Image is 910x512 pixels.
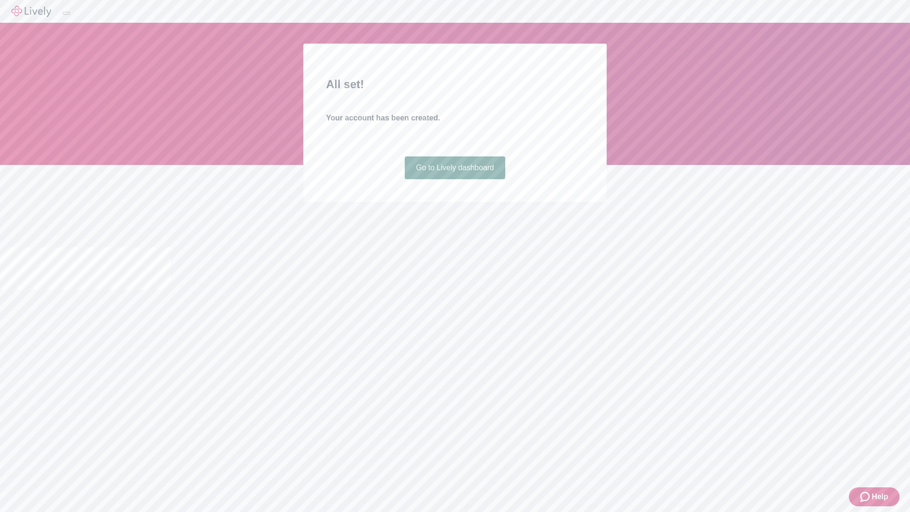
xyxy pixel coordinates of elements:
[405,156,506,179] a: Go to Lively dashboard
[63,12,70,15] button: Log out
[849,487,900,506] button: Zendesk support iconHelp
[860,491,872,503] svg: Zendesk support icon
[872,491,888,503] span: Help
[326,76,584,93] h2: All set!
[326,112,584,124] h4: Your account has been created.
[11,6,51,17] img: Lively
